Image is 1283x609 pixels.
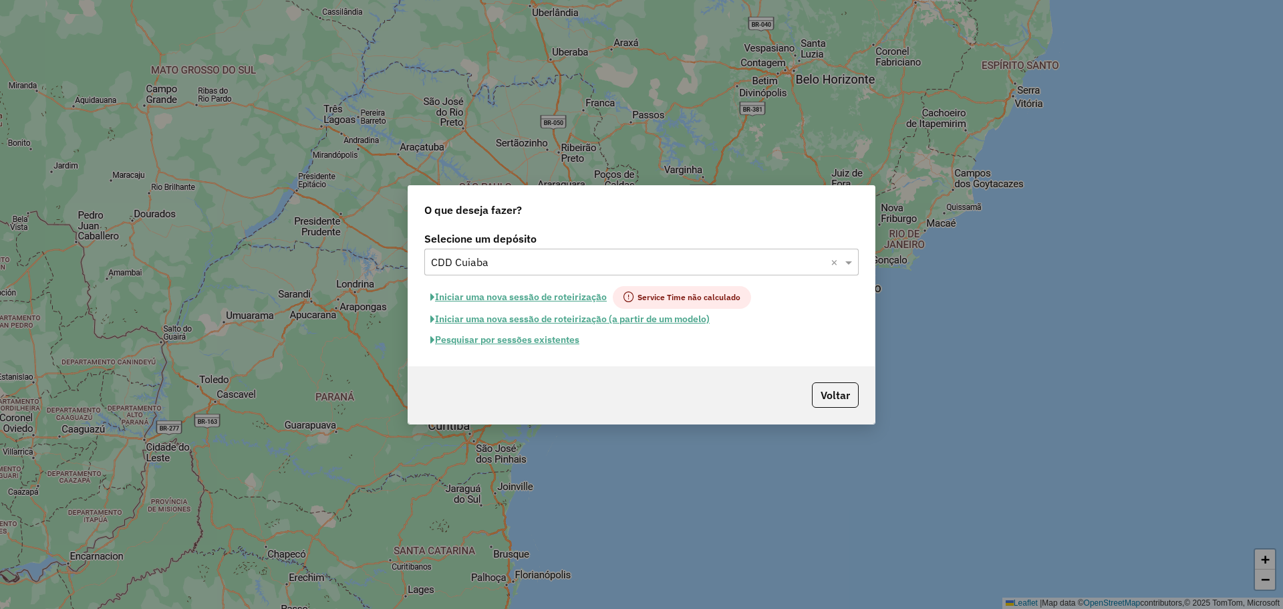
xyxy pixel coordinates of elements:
span: Clear all [831,254,842,270]
span: Service Time não calculado [613,286,751,309]
span: O que deseja fazer? [424,202,522,218]
button: Pesquisar por sessões existentes [424,330,585,350]
button: Iniciar uma nova sessão de roteirização (a partir de um modelo) [424,309,716,330]
button: Voltar [812,382,859,408]
button: Iniciar uma nova sessão de roteirização [424,286,613,309]
label: Selecione um depósito [424,231,859,247]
